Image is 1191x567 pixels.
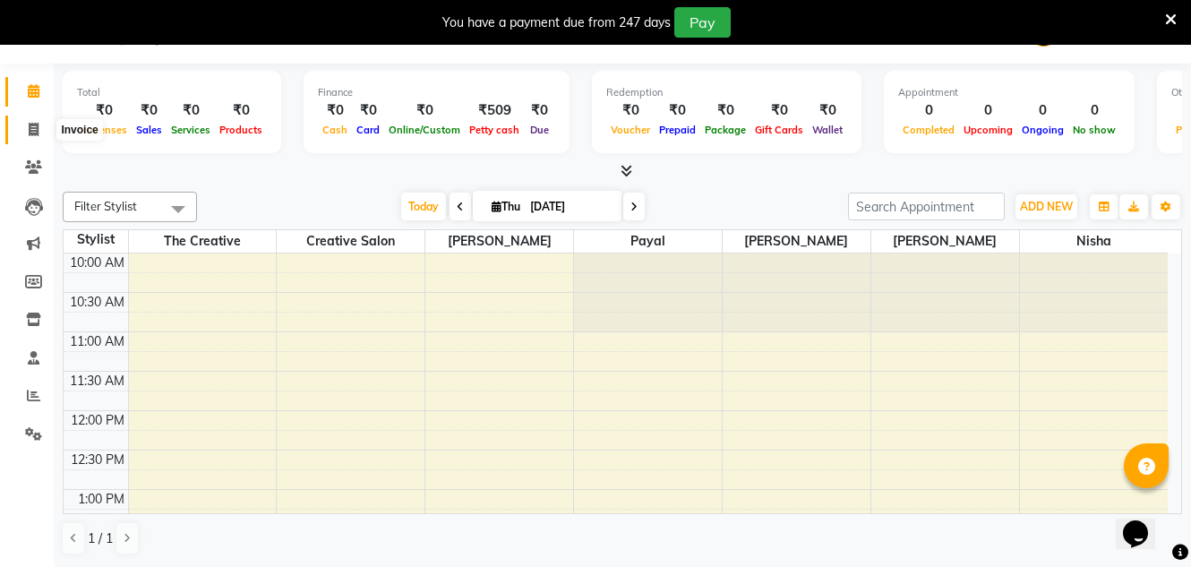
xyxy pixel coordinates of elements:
div: Invoice [56,119,102,141]
iframe: chat widget [1116,495,1173,549]
div: Finance [318,85,555,100]
div: Total [77,85,267,100]
input: Search Appointment [848,193,1005,220]
div: 11:30 AM [66,372,128,391]
span: 1 / 1 [88,529,113,548]
div: ₹0 [77,100,132,121]
span: Gift Cards [750,124,808,136]
div: ₹0 [318,100,352,121]
div: ₹0 [384,100,465,121]
div: ₹0 [167,100,215,121]
div: 11:00 AM [66,332,128,351]
div: You have a payment due from 247 days [442,13,671,32]
div: 10:00 AM [66,253,128,272]
div: 0 [1068,100,1120,121]
div: ₹0 [750,100,808,121]
span: Ongoing [1017,124,1068,136]
span: Today [401,193,446,220]
span: Due [526,124,553,136]
button: Pay [674,7,731,38]
div: ₹0 [352,100,384,121]
span: Upcoming [959,124,1017,136]
span: Package [700,124,750,136]
span: Wallet [808,124,847,136]
div: 12:30 PM [67,451,128,469]
span: No show [1068,124,1120,136]
div: ₹0 [215,100,267,121]
div: ₹0 [808,100,847,121]
div: ₹0 [700,100,750,121]
span: Completed [898,124,959,136]
span: Voucher [606,124,655,136]
div: ₹509 [465,100,524,121]
span: Petty cash [465,124,524,136]
span: Card [352,124,384,136]
span: the creative [129,230,277,253]
div: 10:30 AM [66,293,128,312]
div: 0 [959,100,1017,121]
div: ₹0 [524,100,555,121]
span: [PERSON_NAME] [723,230,870,253]
div: 12:00 PM [67,411,128,430]
span: [PERSON_NAME] [871,230,1019,253]
span: Cash [318,124,352,136]
span: Services [167,124,215,136]
span: [PERSON_NAME] [425,230,573,253]
span: Thu [487,200,525,213]
div: 1:00 PM [74,490,128,509]
div: ₹0 [606,100,655,121]
span: Filter Stylist [74,199,137,213]
span: ADD NEW [1020,200,1073,213]
div: 0 [1017,100,1068,121]
button: ADD NEW [1015,194,1077,219]
span: Prepaid [655,124,700,136]
input: 2025-09-04 [525,193,614,220]
span: Products [215,124,267,136]
span: Online/Custom [384,124,465,136]
div: ₹0 [655,100,700,121]
div: ₹0 [132,100,167,121]
span: Sales [132,124,167,136]
div: Appointment [898,85,1120,100]
span: Nisha [1020,230,1168,253]
div: Redemption [606,85,847,100]
span: Payal [574,230,722,253]
span: Creative Salon [277,230,424,253]
div: 0 [898,100,959,121]
div: Stylist [64,230,128,249]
